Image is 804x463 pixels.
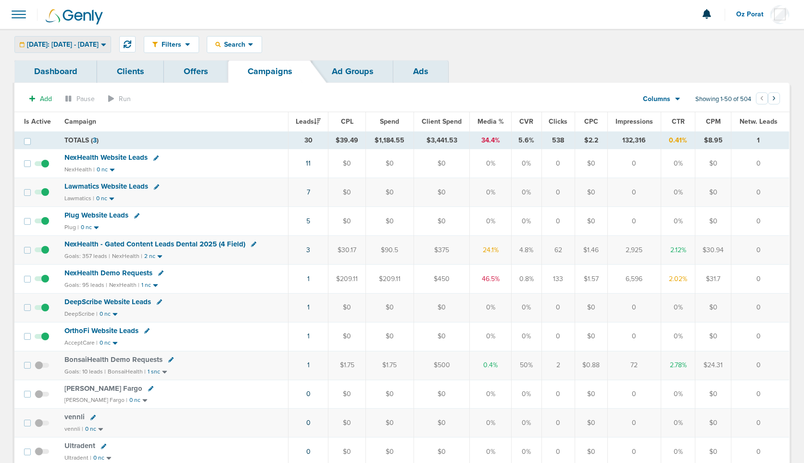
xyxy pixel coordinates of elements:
td: $3,441.53 [414,131,470,149]
td: 34.4% [470,131,511,149]
td: $0 [328,178,366,207]
td: 2.02% [661,264,695,293]
td: 538 [541,131,575,149]
a: Ad Groups [312,60,393,83]
td: $0 [695,409,731,437]
td: 0 [731,264,790,293]
td: 0 [731,149,790,178]
td: 0 [541,178,575,207]
td: 0 [541,149,575,178]
td: $0 [414,322,470,351]
td: $0 [328,409,366,437]
td: 0 [731,351,790,380]
img: Genly [46,9,103,25]
td: $31.7 [695,264,731,293]
td: $0 [575,322,607,351]
small: 0 nc [100,339,111,347]
td: $450 [414,264,470,293]
td: $0 [366,207,414,236]
small: BonsaiHealth | [108,368,146,375]
td: 72 [607,351,661,380]
td: 0% [511,149,541,178]
td: $0 [366,380,414,409]
small: 2 nc [144,253,155,260]
span: Filters [158,40,185,49]
td: 0% [511,409,541,437]
td: $375 [414,236,470,265]
td: $0 [366,322,414,351]
small: 0 nc [96,195,107,202]
td: $0 [575,149,607,178]
span: Oz Porat [736,11,770,18]
span: Clicks [549,117,567,126]
small: DeepScribe | [64,310,98,317]
td: 0% [511,293,541,322]
td: $0 [328,207,366,236]
td: $39.49 [328,131,366,149]
td: 0 [607,149,661,178]
td: 0 [541,322,575,351]
td: 0.4% [470,351,511,380]
button: Add [24,92,57,106]
td: $0 [575,409,607,437]
td: $1.57 [575,264,607,293]
a: 0 [306,390,311,398]
td: $0 [695,322,731,351]
a: Offers [164,60,228,83]
td: 0% [511,178,541,207]
span: vennli [64,412,85,421]
td: $30.17 [328,236,366,265]
td: $0 [414,207,470,236]
td: $0.88 [575,351,607,380]
td: $500 [414,351,470,380]
a: 1 [307,275,310,283]
small: 0 nc [93,454,104,462]
a: 0 [306,448,311,456]
span: CPC [584,117,598,126]
td: 1 [731,131,790,149]
td: $1,184.55 [366,131,414,149]
td: $0 [575,293,607,322]
td: 0 [731,178,790,207]
small: AcceptCare | [64,339,98,346]
small: Goals: 357 leads | [64,253,110,260]
td: 0% [470,293,511,322]
td: 0% [470,207,511,236]
td: 0 [731,322,790,351]
td: 0% [661,322,695,351]
small: Lawmatics | [64,195,94,202]
small: NexHealth | [112,253,142,259]
td: $1.46 [575,236,607,265]
span: Plug Website Leads [64,211,128,219]
td: 46.5% [470,264,511,293]
a: 5 [306,217,310,225]
td: $0 [366,293,414,322]
td: $0 [328,380,366,409]
small: 0 nc [85,425,96,433]
td: 5.6% [511,131,541,149]
ul: Pagination [756,94,780,105]
td: $90.5 [366,236,414,265]
td: 0.8% [511,264,541,293]
td: $0 [414,149,470,178]
span: Spend [380,117,399,126]
a: 0 [306,419,311,427]
td: $24.31 [695,351,731,380]
td: 0.41% [661,131,695,149]
td: 0 [541,409,575,437]
span: CTR [672,117,685,126]
td: 0% [470,380,511,409]
small: vennli | [64,425,83,432]
td: 0% [511,322,541,351]
td: $0 [414,178,470,207]
a: 1 [307,332,310,340]
span: Media % [477,117,504,126]
td: 0% [470,322,511,351]
a: Ads [393,60,448,83]
span: NexHealth - Gated Content Leads Dental 2025 (4 Field) [64,240,245,248]
small: 0 nc [100,310,111,318]
td: $0 [695,380,731,409]
td: $0 [575,380,607,409]
td: 0% [511,207,541,236]
span: OrthoFi Website Leads [64,326,138,335]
